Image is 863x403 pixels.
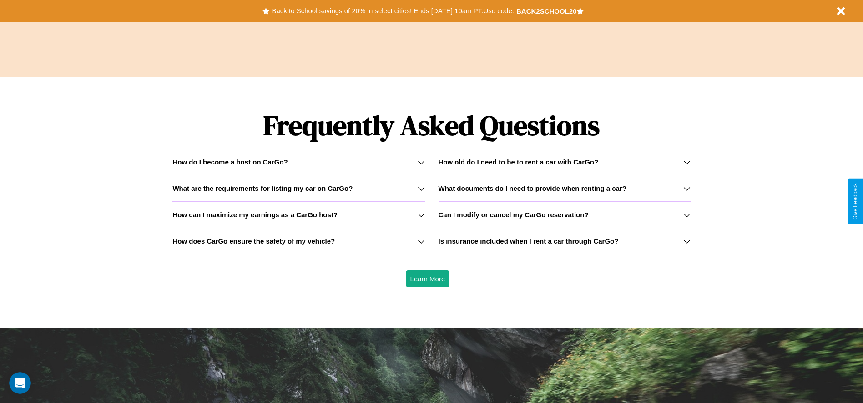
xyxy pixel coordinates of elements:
[172,184,353,192] h3: What are the requirements for listing my car on CarGo?
[852,183,858,220] div: Give Feedback
[439,184,626,192] h3: What documents do I need to provide when renting a car?
[516,7,577,15] b: BACK2SCHOOL20
[439,211,589,219] h3: Can I modify or cancel my CarGo reservation?
[439,158,599,166] h3: How old do I need to be to rent a car with CarGo?
[406,270,450,287] button: Learn More
[172,211,338,219] h3: How can I maximize my earnings as a CarGo host?
[9,372,31,394] iframe: Intercom live chat
[172,158,288,166] h3: How do I become a host on CarGo?
[439,237,619,245] h3: Is insurance included when I rent a car through CarGo?
[269,5,516,17] button: Back to School savings of 20% in select cities! Ends [DATE] 10am PT.Use code:
[172,237,335,245] h3: How does CarGo ensure the safety of my vehicle?
[172,102,690,149] h1: Frequently Asked Questions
